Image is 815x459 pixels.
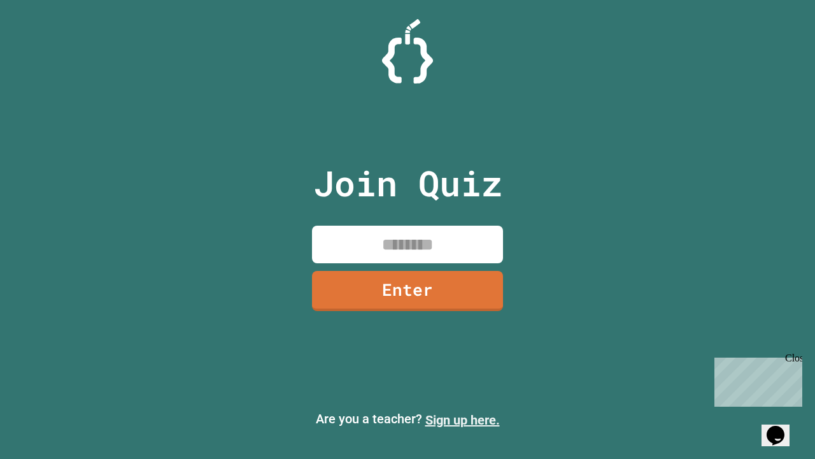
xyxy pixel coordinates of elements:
iframe: chat widget [709,353,802,407]
a: Enter [312,271,503,311]
img: Logo.svg [382,19,433,84]
div: Chat with us now!Close [5,5,88,81]
p: Are you a teacher? [10,409,805,430]
iframe: chat widget [762,408,802,446]
p: Join Quiz [313,157,502,210]
a: Sign up here. [425,412,500,428]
